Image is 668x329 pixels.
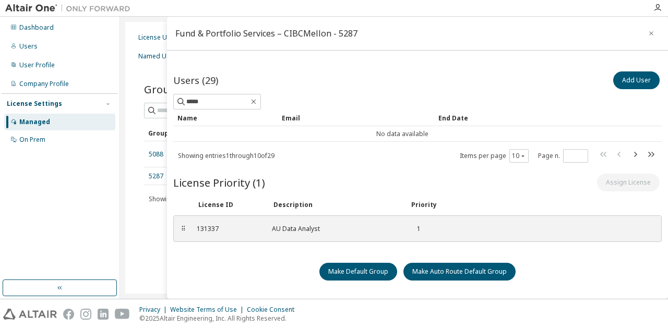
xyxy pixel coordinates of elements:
span: License Priority (1) [173,175,265,190]
div: On Prem [19,136,45,144]
div: Description [273,201,399,209]
span: Groups (2) [144,82,197,96]
img: youtube.svg [115,309,130,320]
div: Email [282,109,430,126]
img: altair_logo.svg [3,309,57,320]
img: instagram.svg [80,309,91,320]
p: © 2025 Altair Engineering, Inc. All Rights Reserved. [139,314,301,323]
button: Add User [613,71,660,89]
span: Showing entries 1 through 10 of 29 [178,151,275,160]
div: License Usage [138,33,182,42]
div: Fund & Portfolio Services – CIBCMellon - 5287 [175,29,357,38]
a: 5088 [149,150,163,159]
button: Make Default Group [319,263,397,281]
div: User Profile [19,61,55,69]
a: 5287 [149,172,163,180]
div: Company Profile [19,80,69,88]
div: Users [19,42,38,51]
div: Dashboard [19,23,54,32]
div: Name [177,109,273,126]
img: Altair One [5,3,136,14]
div: License Settings [7,100,62,108]
div: ⠿ [180,225,186,233]
span: Users (29) [173,74,218,87]
button: Assign License [597,174,660,191]
span: Showing entries 1 through 2 of 2 [149,194,238,203]
div: Website Terms of Use [170,306,247,314]
div: Group ID [148,125,244,141]
div: License ID [198,201,261,209]
div: End Date [438,109,627,126]
div: Named User [138,52,176,60]
button: 10 [512,152,526,160]
td: No data available [173,126,631,142]
div: Privacy [139,306,170,314]
img: linkedin.svg [98,309,109,320]
span: Items per page [460,149,529,163]
span: Page n. [538,149,588,163]
div: Cookie Consent [247,306,301,314]
div: AU Data Analyst [272,225,397,233]
div: Managed [19,118,50,126]
div: 131337 [197,225,259,233]
img: facebook.svg [63,309,74,320]
button: Make Auto Route Default Group [403,263,516,281]
div: Priority [411,201,437,209]
div: 1 [410,225,421,233]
